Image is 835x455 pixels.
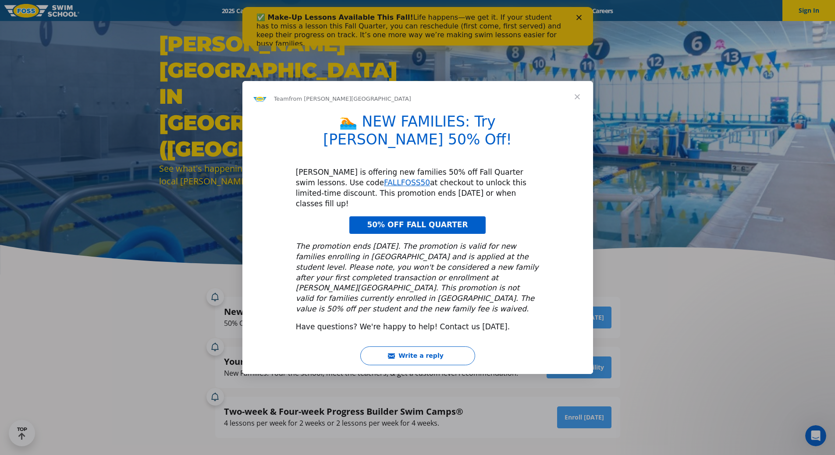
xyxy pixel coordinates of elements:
button: Write a reply [360,346,475,365]
span: 50% OFF FALL QUARTER [367,220,468,229]
div: [PERSON_NAME] is offering new families 50% off Fall Quarter swim lessons. Use code at checkout to... [296,167,540,209]
h1: 🏊 NEW FAMILIES: Try [PERSON_NAME] 50% Off! [296,113,540,154]
a: 50% OFF FALL QUARTER [349,216,485,234]
div: Close [334,8,343,13]
b: ✅ Make-Up Lessons Available This Fall! [14,6,171,14]
a: FALLFOSS50 [384,178,430,187]
i: The promotion ends [DATE]. The promotion is valid for new families enrolling in [GEOGRAPHIC_DATA]... [296,242,539,313]
span: from [PERSON_NAME][GEOGRAPHIC_DATA] [289,95,411,102]
img: Profile image for Team [253,92,267,106]
span: Close [561,81,593,113]
div: Life happens—we get it. If your student has to miss a lesson this Fall Quarter, you can reschedul... [14,6,323,41]
span: Team [274,95,289,102]
div: Have questions? We're happy to help! Contact us [DATE]. [296,322,540,332]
